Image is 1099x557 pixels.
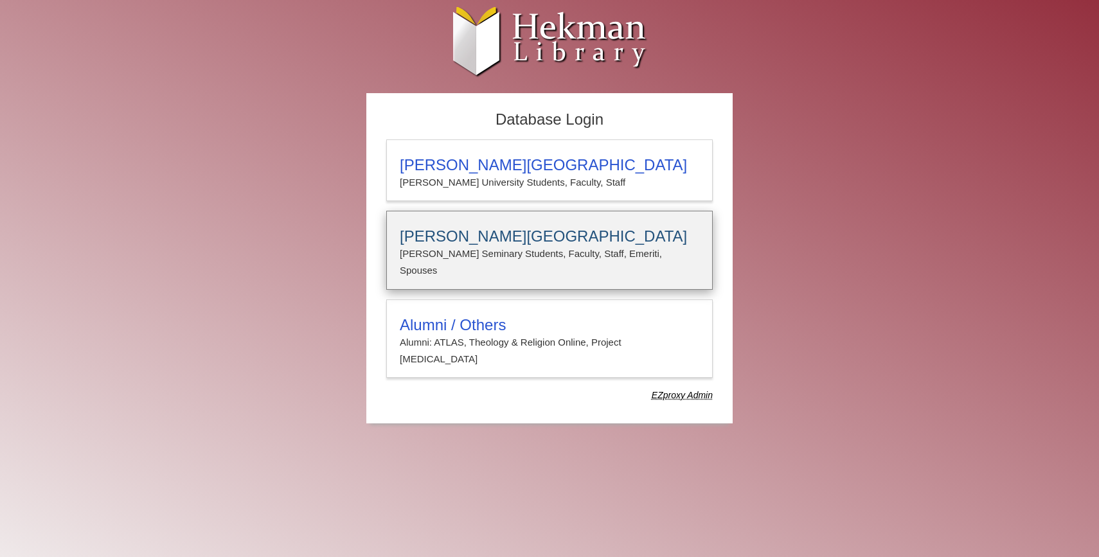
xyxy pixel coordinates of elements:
[380,107,719,133] h2: Database Login
[652,390,713,400] dfn: Use Alumni login
[400,156,699,174] h3: [PERSON_NAME][GEOGRAPHIC_DATA]
[400,227,699,245] h3: [PERSON_NAME][GEOGRAPHIC_DATA]
[400,316,699,368] summary: Alumni / OthersAlumni: ATLAS, Theology & Religion Online, Project [MEDICAL_DATA]
[400,245,699,279] p: [PERSON_NAME] Seminary Students, Faculty, Staff, Emeriti, Spouses
[400,174,699,191] p: [PERSON_NAME] University Students, Faculty, Staff
[400,316,699,334] h3: Alumni / Others
[386,139,713,201] a: [PERSON_NAME][GEOGRAPHIC_DATA][PERSON_NAME] University Students, Faculty, Staff
[400,334,699,368] p: Alumni: ATLAS, Theology & Religion Online, Project [MEDICAL_DATA]
[386,211,713,290] a: [PERSON_NAME][GEOGRAPHIC_DATA][PERSON_NAME] Seminary Students, Faculty, Staff, Emeriti, Spouses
